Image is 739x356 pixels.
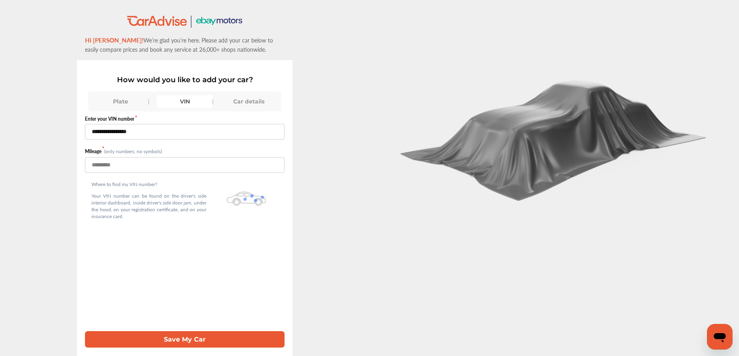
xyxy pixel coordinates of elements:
div: Car details [221,95,277,108]
small: (only numbers, no symbols) [104,148,162,155]
img: carCoverBlack.2823a3dccd746e18b3f8.png [394,71,715,201]
label: Mileage [85,148,104,155]
iframe: Button to launch messaging window [707,324,733,350]
div: Plate [93,95,149,108]
label: Enter your VIN number [85,115,285,122]
p: Your VIN number can be found on the driver's side interior dashboard, inside driver's side door j... [91,192,206,220]
span: Hi [PERSON_NAME]! [85,36,143,44]
span: We’re glad you’re here. Please add your car below to easily compare prices and book any service a... [85,36,273,53]
div: VIN [157,95,213,108]
img: olbwX0zPblBWoAAAAASUVORK5CYII= [227,192,266,206]
p: How would you like to add your car? [85,75,285,84]
button: Save My Car [85,331,285,348]
p: Where to find my VIN number? [91,181,206,188]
